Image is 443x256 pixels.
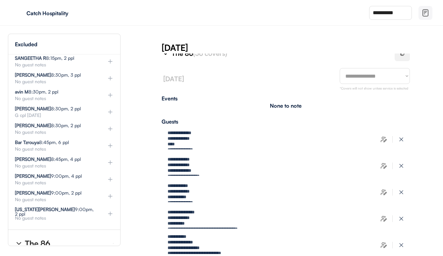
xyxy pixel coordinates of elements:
strong: [US_STATE][PERSON_NAME] [15,206,75,212]
div: 9:00pm, 2 ppl [15,191,81,195]
img: plus%20%281%29.svg [107,210,114,217]
img: users-edit.svg [380,215,387,222]
img: users-edit.svg [380,136,387,143]
div: No guest notes [15,62,96,67]
img: plus%20%281%29.svg [107,58,114,65]
img: plus%20%281%29.svg [107,75,114,82]
img: users-edit.svg [380,163,387,169]
font: *Covers will not show unless service is selected [340,86,408,90]
div: Events [162,96,410,101]
strong: [PERSON_NAME] [15,106,51,111]
img: plus%20%281%29.svg [107,193,114,200]
img: plus%20%281%29.svg [107,109,114,115]
img: x-close%20%283%29.svg [398,242,405,248]
strong: [PERSON_NAME] [15,123,51,128]
div: The 86 [172,49,387,58]
img: plus%20%281%29.svg [107,92,114,98]
img: yH5BAEAAAAALAAAAAABAAEAAAIBRAA7 [13,8,24,18]
div: No guest notes [15,147,96,151]
div: No guest notes [15,164,96,168]
strong: avin M [15,89,28,94]
strong: SANGEETHA R [15,55,46,61]
div: 8:30pm, 2 ppl [15,123,81,128]
div: No guest notes [15,216,96,220]
div: None to note [270,103,302,108]
img: x-close%20%283%29.svg [398,189,405,196]
img: users-edit.svg [380,189,387,196]
font: [DATE] [163,75,184,83]
div: 9:00pm, 2 ppl [15,207,95,216]
img: chevron-right%20%281%29.svg [15,239,23,247]
strong: [PERSON_NAME] [15,72,51,78]
img: file-02.svg [421,9,429,17]
div: The 86 [25,239,50,247]
div: Catch Hospitality [26,11,110,16]
img: plus%20%281%29.svg [107,142,114,149]
div: 8:45pm, 6 ppl [15,140,69,145]
div: Excluded [15,42,37,47]
img: x-close%20%283%29.svg [398,163,405,169]
font: (56 covers) [193,49,227,57]
img: plus%20%281%29.svg [107,126,114,132]
div: No guest notes [15,79,96,84]
img: plus%20%281%29.svg [107,176,114,183]
strong: [PERSON_NAME] [15,173,51,179]
div: 8:30pm, 2 ppl [15,106,81,111]
div: 8:15pm, 2 ppl [15,56,74,60]
img: users-edit.svg [380,242,387,248]
img: x-close%20%283%29.svg [398,136,405,143]
div: 8:30pm, 3 ppl [15,73,81,77]
div: 8:30pm, 2 ppl [15,90,58,94]
div: 9:00pm, 4 ppl [15,174,82,178]
div: No guest notes [15,197,96,202]
strong: Bar Tzrouya [15,139,39,145]
img: plus%20%281%29.svg [107,159,114,166]
img: chevron-right%20%281%29.svg [162,50,170,57]
div: [DATE] [162,42,443,54]
div: No guest notes [15,180,96,185]
div: Guests [162,119,410,124]
div: G cpl [DATE] [15,113,96,118]
strong: [PERSON_NAME] [15,190,51,196]
div: 8:45pm, 4 ppl [15,157,81,162]
div: No guest notes [15,130,96,134]
img: x-close%20%283%29.svg [398,215,405,222]
strong: [PERSON_NAME] [15,156,51,162]
div: No guest notes [15,96,96,101]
